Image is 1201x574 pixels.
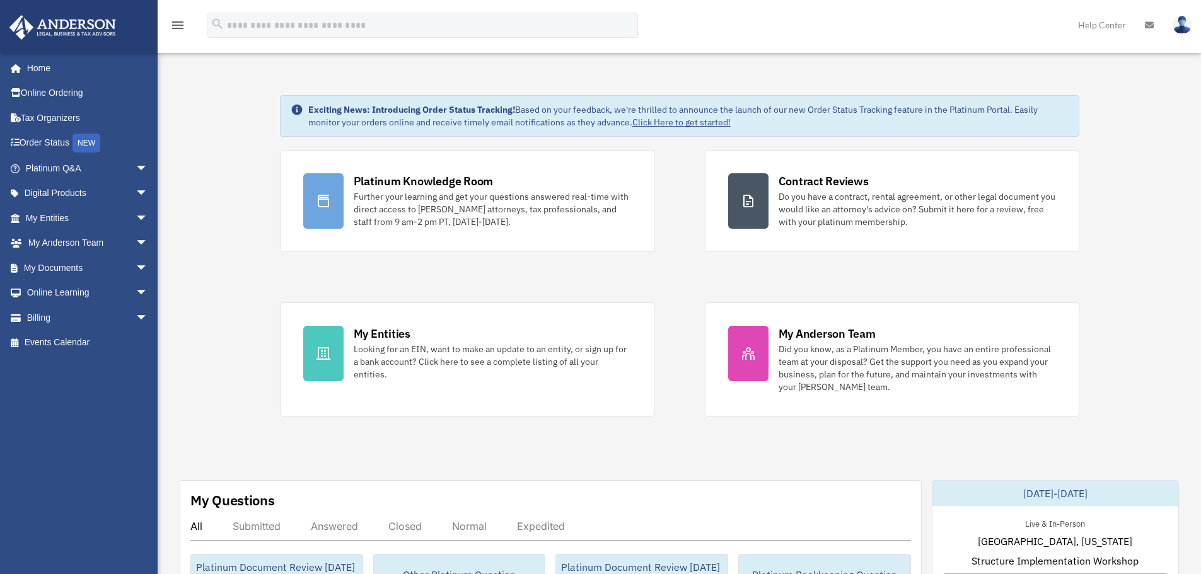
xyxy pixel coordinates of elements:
div: Closed [388,520,422,532]
div: Based on your feedback, we're thrilled to announce the launch of our new Order Status Tracking fe... [308,103,1069,129]
span: arrow_drop_down [136,255,161,281]
div: Normal [452,520,487,532]
div: Did you know, as a Platinum Member, you have an entire professional team at your disposal? Get th... [779,343,1056,393]
div: NEW [73,134,100,152]
a: Billingarrow_drop_down [9,305,167,330]
a: Contract Reviews Do you have a contract, rental agreement, or other legal document you would like... [705,150,1079,252]
a: Tax Organizers [9,105,167,130]
div: My Anderson Team [779,326,876,342]
a: Home [9,55,161,81]
span: Structure Implementation Workshop [972,553,1139,568]
span: arrow_drop_down [136,205,161,231]
span: [GEOGRAPHIC_DATA], [US_STATE] [978,534,1132,549]
span: arrow_drop_down [136,231,161,256]
div: Further your learning and get your questions answered real-time with direct access to [PERSON_NAM... [354,190,631,228]
strong: Exciting News: Introducing Order Status Tracking! [308,104,515,115]
a: Click Here to get started! [632,117,731,128]
a: My Entitiesarrow_drop_down [9,205,167,231]
span: arrow_drop_down [136,156,161,181]
a: My Entities Looking for an EIN, want to make an update to an entity, or sign up for a bank accoun... [280,302,654,416]
a: Online Ordering [9,81,167,106]
a: My Anderson Teamarrow_drop_down [9,231,167,256]
div: Expedited [517,520,565,532]
a: Platinum Q&Aarrow_drop_down [9,156,167,181]
div: Looking for an EIN, want to make an update to an entity, or sign up for a bank account? Click her... [354,343,631,381]
a: Platinum Knowledge Room Further your learning and get your questions answered real-time with dire... [280,150,654,252]
span: arrow_drop_down [136,305,161,331]
img: User Pic [1173,16,1192,34]
a: My Documentsarrow_drop_down [9,255,167,280]
div: Platinum Knowledge Room [354,173,494,189]
a: Order StatusNEW [9,130,167,156]
a: My Anderson Team Did you know, as a Platinum Member, you have an entire professional team at your... [705,302,1079,416]
a: menu [170,22,185,33]
a: Digital Productsarrow_drop_down [9,181,167,206]
span: arrow_drop_down [136,181,161,207]
a: Events Calendar [9,330,167,355]
div: Live & In-Person [1015,516,1095,529]
div: Contract Reviews [779,173,869,189]
i: menu [170,18,185,33]
a: Online Learningarrow_drop_down [9,280,167,306]
div: My Questions [190,491,275,510]
div: Submitted [233,520,281,532]
div: [DATE]-[DATE] [932,481,1178,506]
div: Answered [311,520,358,532]
span: arrow_drop_down [136,280,161,306]
div: All [190,520,202,532]
i: search [211,17,224,31]
div: Do you have a contract, rental agreement, or other legal document you would like an attorney's ad... [779,190,1056,228]
div: My Entities [354,326,410,342]
img: Anderson Advisors Platinum Portal [6,15,120,40]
